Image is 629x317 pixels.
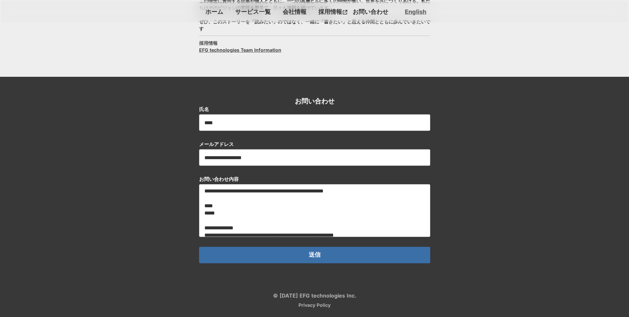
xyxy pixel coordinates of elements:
a: サービス一覧 [232,6,273,17]
h3: 採用情報 [199,40,218,46]
button: 送信 [199,247,430,263]
a: 採用情報 [316,6,350,17]
p: メールアドレス [199,141,234,148]
p: 採用情報 [316,6,343,17]
a: ホーム [203,6,226,17]
p: © [DATE] EFG technologies Inc. [273,293,356,298]
p: 送信 [309,252,321,258]
a: Privacy Policy [298,303,331,307]
a: 会社情報 [280,6,309,17]
h2: お問い合わせ [295,97,334,106]
a: EFG technologies Team Information [199,46,281,53]
p: お問い合わせ内容 [199,176,239,183]
a: English [405,8,426,16]
a: お問い合わせ [350,6,391,17]
p: 氏名 [199,106,209,113]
